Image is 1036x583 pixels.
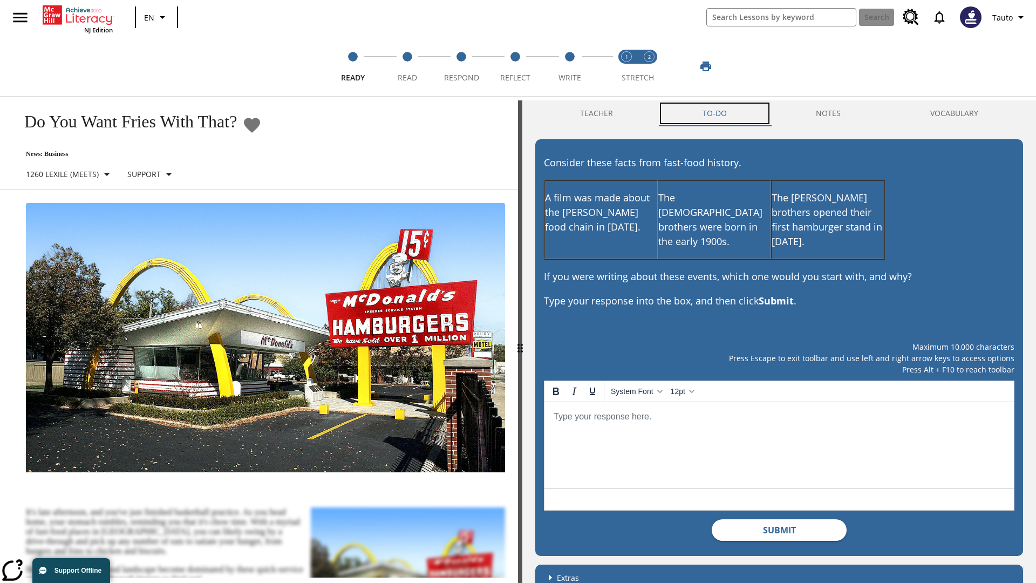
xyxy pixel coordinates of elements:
[544,364,1014,375] p: Press Alt + F10 to reach toolbar
[522,100,1036,583] div: activity
[671,387,685,396] span: 12pt
[545,191,657,234] p: A film was made about the [PERSON_NAME] food chain in [DATE].
[606,382,666,401] button: Fonts
[22,165,118,184] button: Select Lexile, 1260 Lexile (Meets)
[772,100,886,126] button: NOTES
[544,352,1014,364] p: Press Escape to exit toolbar and use left and right arrow keys to access options
[32,558,110,583] button: Support Offline
[322,37,384,96] button: Ready step 1 of 5
[13,112,237,132] h1: Do You Want Fries With That?
[565,382,583,401] button: Italic
[689,57,723,76] button: Print
[759,294,794,307] strong: Submit
[398,72,417,83] span: Read
[123,165,180,184] button: Scaffolds, Support
[430,37,493,96] button: Respond step 3 of 5
[633,37,665,96] button: Stretch Respond step 2 of 2
[535,100,1023,126] div: Instructional Panel Tabs
[13,150,262,158] p: News: Business
[960,6,982,28] img: Avatar
[712,519,847,541] button: Submit
[547,382,565,401] button: Bold
[583,382,602,401] button: Underline
[544,402,1014,488] iframe: Rich Text Area. Press ALT-0 for help.
[341,72,365,83] span: Ready
[484,37,547,96] button: Reflect step 4 of 5
[611,37,642,96] button: Stretch Read step 1 of 2
[54,567,101,574] span: Support Offline
[953,3,988,31] button: Select a new avatar
[658,191,771,249] p: The [DEMOGRAPHIC_DATA] brothers were born in the early 1900s.
[4,2,36,33] button: Open side menu
[26,168,99,180] p: 1260 Lexile (Meets)
[26,203,505,473] img: One of the first McDonald's stores, with the iconic red sign and golden arches.
[539,37,601,96] button: Write step 5 of 5
[896,3,925,32] a: Resource Center, Will open in new tab
[925,3,953,31] a: Notifications
[625,53,628,60] text: 1
[622,72,654,83] span: STRETCH
[992,12,1013,23] span: Tauto
[885,100,1023,126] button: VOCABULARY
[242,116,262,134] button: Add to Favorites - Do You Want Fries With That?
[666,382,698,401] button: Font sizes
[658,100,772,126] button: TO-DO
[144,12,154,23] span: EN
[648,53,651,60] text: 2
[544,269,1014,284] p: If you were writing about these events, which one would you start with, and why?
[544,341,1014,352] p: Maximum 10,000 characters
[84,26,113,34] span: NJ Edition
[772,191,884,249] p: The [PERSON_NAME] brothers opened their first hamburger stand in [DATE].
[444,72,479,83] span: Respond
[139,8,174,27] button: Language: EN, Select a language
[127,168,161,180] p: Support
[376,37,438,96] button: Read step 2 of 5
[43,3,113,34] div: Home
[611,387,653,396] span: System Font
[500,72,530,83] span: Reflect
[535,100,658,126] button: Teacher
[544,294,1014,308] p: Type your response into the box, and then click .
[988,8,1032,27] button: Profile/Settings
[518,100,522,583] div: Press Enter or Spacebar and then press right and left arrow keys to move the slider
[558,72,581,83] span: Write
[707,9,856,26] input: search field
[544,155,1014,170] p: Consider these facts from fast-food history.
